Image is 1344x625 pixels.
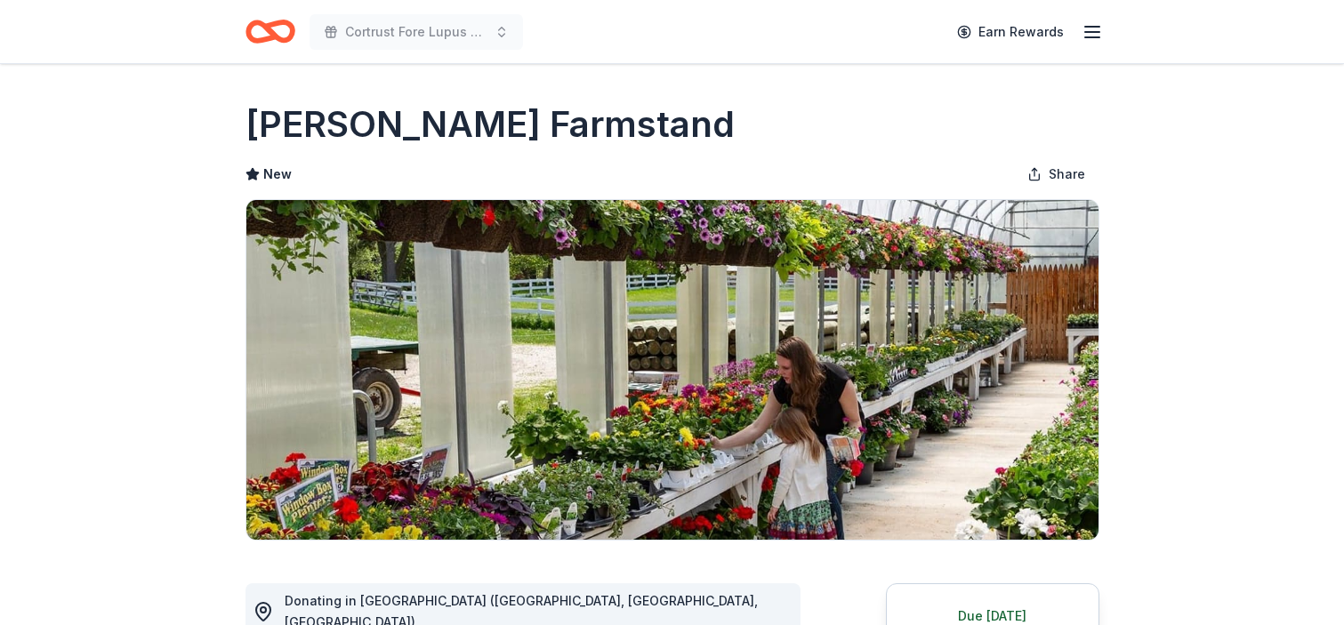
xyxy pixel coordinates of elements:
a: Earn Rewards [946,16,1074,48]
a: Home [245,11,295,52]
span: New [263,164,292,185]
h1: [PERSON_NAME] Farmstand [245,100,735,149]
img: Image for Keller's Farmstand [246,200,1099,540]
button: Share [1013,156,1099,192]
span: Share [1049,164,1085,185]
button: Cortrust Fore Lupus Golf Tournament [310,14,523,50]
span: Cortrust Fore Lupus Golf Tournament [345,21,487,43]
